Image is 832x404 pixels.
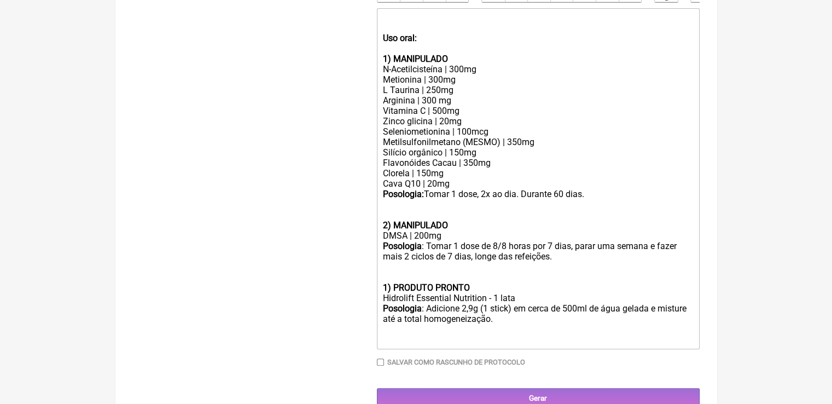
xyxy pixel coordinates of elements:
[382,64,693,189] div: N-Acetilcisteína | 300mg Metionina | 300mg L Taurina | 250mg Arginina | 300 mg Vitamina C | 500mg...
[382,220,447,230] strong: 2) MANIPULADO
[382,189,423,199] strong: Posologia:
[382,189,693,293] div: Tomar 1 dose, 2x ao dia. Durante 60 dias. DMSA | 200mg : Tomar 1 dose de 8/8 horas por 7 dias, pa...
[382,303,693,324] div: : Adicione 2,9g (1 stick) em cerca de 500ml de água gelada e misture até a total homogeneização.
[382,33,447,64] strong: Uso oral: 1) MANIPULADO
[382,241,421,251] strong: Posologia
[382,282,469,293] strong: 1) PRODUTO PRONTO
[382,293,693,303] div: Hidrolift Essential Nutrition - 1 lata
[382,303,421,314] strong: Posologia
[387,358,525,366] label: Salvar como rascunho de Protocolo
